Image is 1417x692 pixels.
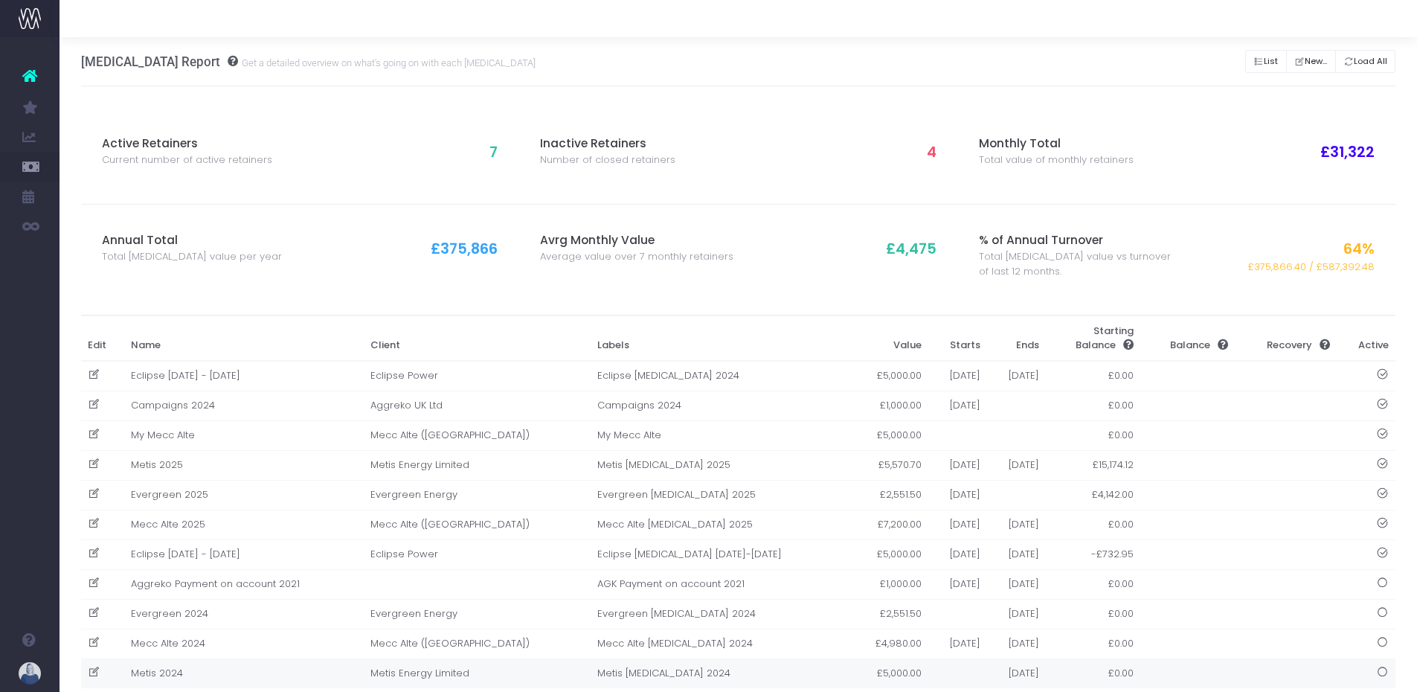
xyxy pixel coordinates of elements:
td: Metis Energy Limited [363,659,590,688]
td: £0.00 [1047,361,1141,391]
th: Name [124,316,364,361]
button: New... [1286,50,1336,73]
td: My Mecc Alte [124,420,364,450]
span: Total value of monthly retainers [979,153,1134,167]
td: My Mecc Alte [590,420,849,450]
td: £1,000.00 [849,391,928,420]
td: AGK Payment on account 2021 [590,569,849,599]
th: Recovery [1236,316,1337,361]
td: Metis [MEDICAL_DATA] 2025 [590,450,849,480]
td: Aggreko Payment on account 2021 [124,569,364,599]
td: £4,142.00 [1047,480,1141,510]
td: Mecc Alte [MEDICAL_DATA] 2024 [590,629,849,659]
th: Starts [929,316,988,361]
td: Mecc Alte ([GEOGRAPHIC_DATA]) [363,420,590,450]
td: £0.00 [1047,599,1141,629]
th: Value [849,316,928,361]
td: Metis [MEDICAL_DATA] 2024 [590,659,849,688]
td: Campaigns 2024 [124,391,364,420]
td: [DATE] [988,569,1047,599]
td: Evergreen 2025 [124,480,364,510]
th: Edit [81,316,124,361]
td: [DATE] [988,599,1047,629]
button: Load All [1335,50,1396,73]
div: Button group with nested dropdown [1245,46,1395,77]
th: Client [363,316,590,361]
td: [DATE] [929,629,988,659]
td: Eclipse Power [363,361,590,391]
td: £0.00 [1047,391,1141,420]
td: [DATE] [929,391,988,420]
td: £0.00 [1047,659,1141,688]
td: Metis 2024 [124,659,364,688]
span: £375,866 [431,238,498,260]
td: £2,551.50 [849,599,928,629]
span: 4 [927,141,936,163]
td: Metis Energy Limited [363,450,590,480]
td: £15,174.12 [1047,450,1141,480]
img: images/default_profile_image.png [19,662,41,685]
td: [DATE] [988,510,1047,539]
span: Current number of active retainers [102,153,272,167]
td: [DATE] [929,361,988,391]
td: [DATE] [988,450,1047,480]
span: 64% [1343,238,1375,260]
td: £0.00 [1047,510,1141,539]
td: Aggreko UK Ltd [363,391,590,420]
span: £4,475 [886,238,936,260]
td: Eclipse [DATE] - [DATE] [124,361,364,391]
th: Labels [590,316,849,361]
td: Mecc Alte 2025 [124,510,364,539]
span: 7 [489,141,498,163]
th: Ends [988,316,1047,361]
td: Eclipse [DATE] - [DATE] [124,539,364,569]
td: [DATE] [929,450,988,480]
span: £31,322 [1320,141,1375,163]
td: [DATE] [929,569,988,599]
h3: Monthly Total [979,137,1177,151]
td: Eclipse [MEDICAL_DATA] 2024 [590,361,849,391]
span: Average value over 7 monthly retainers [540,249,733,264]
h3: Avrg Monthly Value [540,234,738,248]
td: Eclipse Power [363,539,590,569]
td: Evergreen Energy [363,599,590,629]
td: Mecc Alte 2024 [124,629,364,659]
td: [DATE] [988,629,1047,659]
td: £5,000.00 [849,659,928,688]
td: [DATE] [929,510,988,539]
td: [DATE] [929,539,988,569]
th: Balance [1141,316,1236,361]
span: Total [MEDICAL_DATA] value vs turnover of last 12 months. [979,249,1177,278]
td: £0.00 [1047,629,1141,659]
span: Number of closed retainers [540,153,675,167]
h3: [MEDICAL_DATA] Report [81,54,536,69]
h3: % of Annual Turnover [979,234,1177,248]
td: £2,551.50 [849,480,928,510]
td: Evergreen 2024 [124,599,364,629]
td: [DATE] [988,361,1047,391]
td: Metis 2025 [124,450,364,480]
span: £375,866.40 / £587,392.48 [1248,260,1375,275]
td: £5,000.00 [849,361,928,391]
td: [DATE] [929,480,988,510]
td: Mecc Alte ([GEOGRAPHIC_DATA]) [363,629,590,659]
td: £7,200.00 [849,510,928,539]
span: Total [MEDICAL_DATA] value per year [102,249,282,264]
td: Mecc Alte ([GEOGRAPHIC_DATA]) [363,510,590,539]
td: £0.00 [1047,420,1141,450]
td: £5,570.70 [849,450,928,480]
td: Campaigns 2024 [590,391,849,420]
small: Get a detailed overview on what's going on with each [MEDICAL_DATA] [238,54,536,69]
td: Evergreen Energy [363,480,590,510]
h3: Active Retainers [102,137,300,151]
td: £0.00 [1047,569,1141,599]
td: Evergreen [MEDICAL_DATA] 2024 [590,599,849,629]
td: £4,980.00 [849,629,928,659]
th: Active [1337,316,1395,361]
td: Evergreen [MEDICAL_DATA] 2025 [590,480,849,510]
h3: Annual Total [102,234,300,248]
h3: Inactive Retainers [540,137,738,151]
td: -£732.95 [1047,539,1141,569]
td: Eclipse [MEDICAL_DATA] [DATE]-[DATE] [590,539,849,569]
td: [DATE] [988,659,1047,688]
